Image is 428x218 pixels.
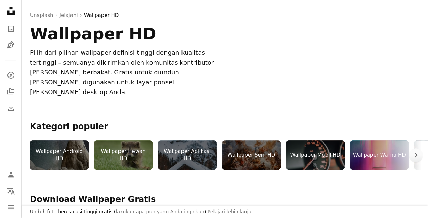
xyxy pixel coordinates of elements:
a: Pelajari lebih lanjut [208,209,253,214]
h2: Download Wallpaper Gratis [30,194,420,205]
a: Wallpaper Aplikasi HD [158,140,217,170]
a: Beranda — Unsplash [4,4,18,19]
a: Ilustrasi [4,38,18,52]
div: › › [30,11,420,19]
button: Menu [4,200,18,214]
a: Jelajahi [60,11,78,19]
a: Jelajahi [4,68,18,82]
a: Wallpaper Hewan HD [94,140,153,170]
a: Riwayat Pengunduhan [4,101,18,115]
h2: Kategori populer [30,121,420,132]
div: Pilih dari pilihan wallpaper definisi tinggi dengan kualitas tertinggi – semuanya dikirimkan oleh... [30,48,221,97]
a: Wallpaper HD [84,11,119,19]
a: lakukan apa pun yang Anda inginkan [116,209,204,214]
a: Unsplash [30,11,53,19]
h3: Unduh foto beresolusi tinggi gratis ( ). [30,208,253,215]
a: Foto [4,22,18,35]
a: Wallpaper Mobil HD [286,140,345,170]
a: Koleksi [4,85,18,98]
button: gulir daftar ke kanan [409,148,423,162]
a: Wallpaper Android HD [30,140,89,170]
a: Wallpaper Warna HD [350,140,409,170]
a: Wallpaper Seni HD [222,140,281,170]
a: Masuk/Daftar [4,168,18,181]
button: Bahasa [4,184,18,198]
h1: Wallpaper HD [30,25,287,43]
